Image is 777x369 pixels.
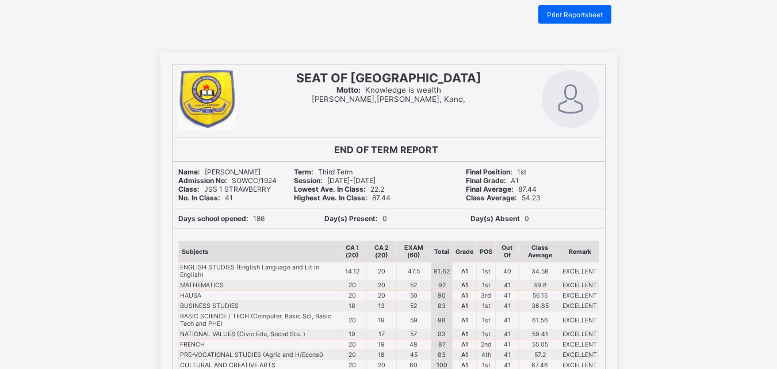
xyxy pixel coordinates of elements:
[431,291,453,301] td: 90
[466,176,519,185] span: A1
[431,280,453,291] td: 92
[496,350,519,360] td: 41
[561,340,599,350] td: EXCELLENT
[466,185,514,193] b: Final Average:
[518,340,561,350] td: 55.05
[431,301,453,311] td: 83
[178,176,227,185] b: Admission No:
[366,291,396,301] td: 20
[294,168,353,176] span: Third Term
[518,280,561,291] td: 39.8
[453,291,477,301] td: A1
[477,311,496,329] td: 1st
[466,176,506,185] b: Final Grade:
[561,291,599,301] td: EXCELLENT
[431,340,453,350] td: 87
[477,301,496,311] td: 1st
[496,329,519,340] td: 41
[294,176,323,185] b: Session:
[431,241,453,263] th: Total
[453,311,477,329] td: A1
[178,350,338,360] td: PRE-VOCATIONAL STUDIES (Agric and H/Econs0
[453,340,477,350] td: A1
[561,280,599,291] td: EXCELLENT
[453,280,477,291] td: A1
[431,329,453,340] td: 93
[561,329,599,340] td: EXCELLENT
[338,311,366,329] td: 20
[366,311,396,329] td: 19
[338,280,366,291] td: 20
[324,214,378,223] b: Day(s) Present:
[518,241,561,263] th: Class Average
[178,280,338,291] td: MATHEMATICS
[518,311,561,329] td: 61.56
[561,311,599,329] td: EXCELLENT
[477,263,496,280] td: 1st
[178,168,261,176] span: [PERSON_NAME]
[453,263,477,280] td: A1
[496,340,519,350] td: 41
[338,329,366,340] td: 19
[477,340,496,350] td: 2nd
[496,241,519,263] th: Out Of
[453,350,477,360] td: A1
[431,311,453,329] td: 98
[178,311,338,329] td: BASIC SCIENCE / TECH (Computer, Basic Sci, Basic Tech and PHE)
[396,241,431,263] th: EXAM (60)
[178,241,338,263] th: Subjects
[466,193,541,202] span: 54.23
[366,263,396,280] td: 20
[178,340,338,350] td: FRENCH
[178,176,277,185] span: SOWCC/1924
[338,350,366,360] td: 20
[178,263,338,280] td: ENGLISH STUDIES (English Language and Lit in English)
[431,263,453,280] td: 81.62
[366,340,396,350] td: 19
[366,280,396,291] td: 20
[561,263,599,280] td: EXCELLENT
[466,168,512,176] b: Final Position:
[396,311,431,329] td: 59
[294,185,384,193] span: 22.2
[470,214,529,223] span: 0
[178,193,220,202] b: No. In Class:
[396,301,431,311] td: 52
[547,10,603,19] span: Print Reportsheet
[518,329,561,340] td: 59.41
[178,291,338,301] td: HAUSA
[178,193,233,202] span: 41
[470,214,520,223] b: Day(s) Absent
[334,144,438,155] b: END OF TERM REPORT
[294,185,366,193] b: Lowest Ave. In Class:
[366,241,396,263] th: CA 2 (20)
[477,291,496,301] td: 3rd
[294,176,376,185] span: [DATE]-[DATE]
[396,329,431,340] td: 57
[396,291,431,301] td: 50
[466,168,526,176] span: 1st
[324,214,387,223] span: 0
[396,263,431,280] td: 47.5
[366,301,396,311] td: 13
[431,350,453,360] td: 83
[518,350,561,360] td: 57.2
[294,193,368,202] b: Highest Ave. In Class:
[396,340,431,350] td: 48
[496,263,519,280] td: 40
[518,291,561,301] td: 56.15
[338,340,366,350] td: 20
[178,185,271,193] span: JSS 1 STRAWBERRY
[466,193,517,202] b: Class Average:
[496,301,519,311] td: 41
[294,193,391,202] span: 87.44
[453,241,477,263] th: Grade
[477,350,496,360] td: 4th
[178,214,265,223] span: 186
[453,301,477,311] td: A1
[178,214,248,223] b: Days school opened:
[338,241,366,263] th: CA 1 (20)
[178,185,200,193] b: Class:
[336,85,361,94] b: Motto:
[466,185,537,193] span: 87.44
